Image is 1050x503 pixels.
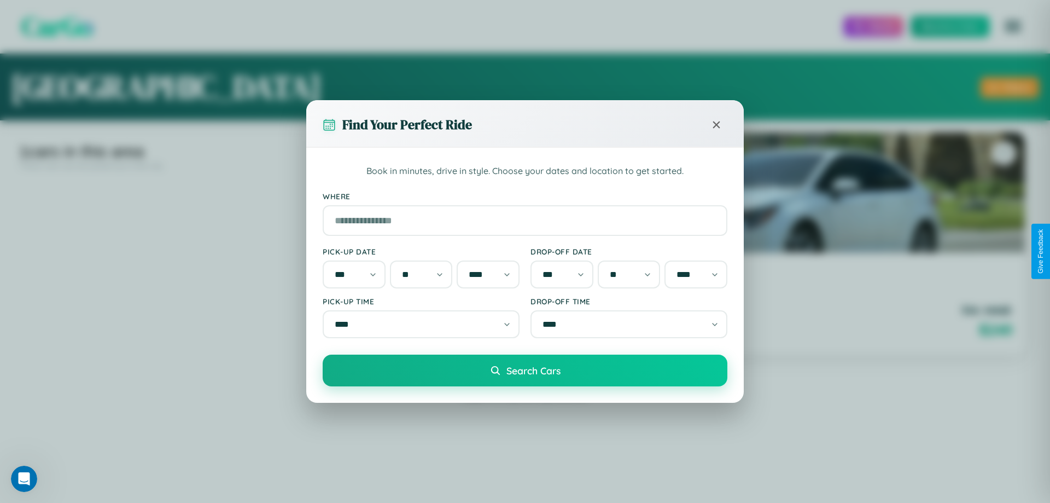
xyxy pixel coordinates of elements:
[342,115,472,134] h3: Find Your Perfect Ride
[506,365,561,377] span: Search Cars
[323,192,727,201] label: Where
[323,247,520,256] label: Pick-up Date
[530,247,727,256] label: Drop-off Date
[530,297,727,306] label: Drop-off Time
[323,355,727,386] button: Search Cars
[323,297,520,306] label: Pick-up Time
[323,164,727,178] p: Book in minutes, drive in style. Choose your dates and location to get started.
